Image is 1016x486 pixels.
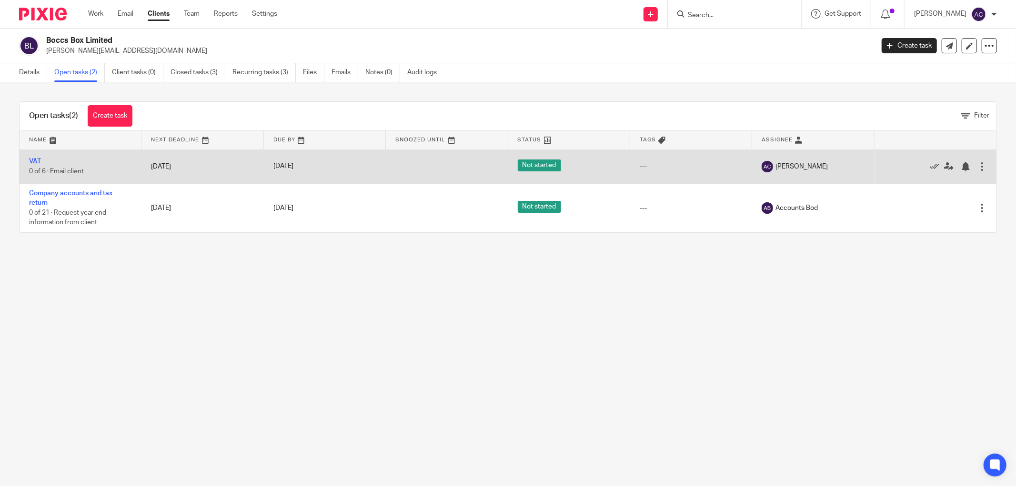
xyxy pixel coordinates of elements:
[775,162,828,171] span: [PERSON_NAME]
[141,183,263,232] td: [DATE]
[54,63,105,82] a: Open tasks (2)
[395,137,445,142] span: Snoozed Until
[148,9,170,19] a: Clients
[273,163,293,170] span: [DATE]
[19,8,67,20] img: Pixie
[407,63,444,82] a: Audit logs
[825,10,861,17] span: Get Support
[118,9,133,19] a: Email
[88,9,103,19] a: Work
[29,209,106,226] span: 0 of 21 · Request year end information from client
[69,112,78,119] span: (2)
[19,63,47,82] a: Details
[46,36,703,46] h2: Boccs Box Limited
[882,38,937,53] a: Create task
[232,63,296,82] a: Recurring tasks (3)
[365,63,400,82] a: Notes (0)
[762,161,773,172] img: svg%3E
[640,137,656,142] span: Tags
[88,105,132,127] a: Create task
[332,63,358,82] a: Emails
[518,201,561,213] span: Not started
[214,9,238,19] a: Reports
[640,162,743,171] div: ---
[46,46,867,56] p: [PERSON_NAME][EMAIL_ADDRESS][DOMAIN_NAME]
[974,112,989,119] span: Filter
[762,202,773,214] img: svg%3E
[252,9,277,19] a: Settings
[775,203,818,213] span: Accounts Bod
[303,63,324,82] a: Files
[29,111,78,121] h1: Open tasks
[273,205,293,211] span: [DATE]
[914,9,966,19] p: [PERSON_NAME]
[29,190,112,206] a: Company accounts and tax return
[19,36,39,56] img: svg%3E
[184,9,200,19] a: Team
[518,159,561,171] span: Not started
[930,162,944,171] a: Mark as done
[29,168,84,175] span: 0 of 6 · Email client
[640,203,743,213] div: ---
[29,158,41,165] a: VAT
[971,7,986,22] img: svg%3E
[687,11,773,20] input: Search
[171,63,225,82] a: Closed tasks (3)
[518,137,542,142] span: Status
[141,149,263,183] td: [DATE]
[112,63,163,82] a: Client tasks (0)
